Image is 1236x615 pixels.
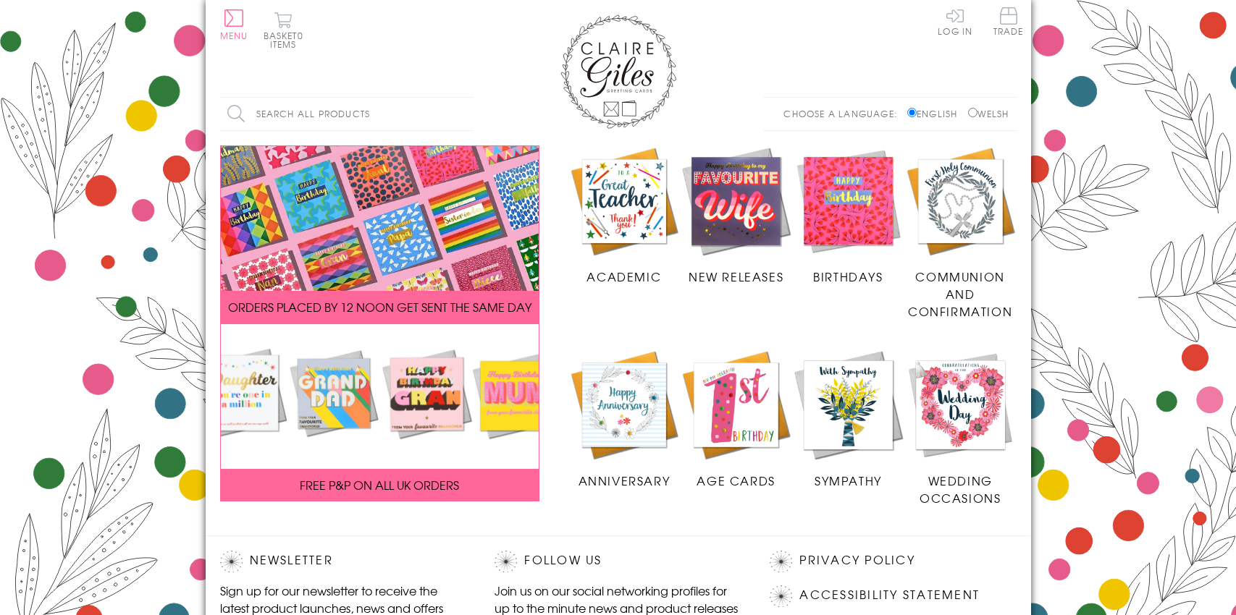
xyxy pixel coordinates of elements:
a: New Releases [680,145,792,286]
a: Birthdays [792,145,904,286]
span: Menu [220,29,248,42]
h2: Newsletter [220,551,466,572]
span: Academic [587,268,661,285]
span: New Releases [689,268,783,285]
input: Search all products [220,98,474,130]
span: FREE P&P ON ALL UK ORDERS [300,476,459,493]
a: Wedding Occasions [904,349,1017,506]
a: Academic [568,145,681,286]
a: Privacy Policy [799,551,915,570]
input: Welsh [968,108,978,117]
button: Basket0 items [264,12,303,48]
span: Trade [993,7,1024,35]
a: Sympathy [792,349,904,489]
span: Communion and Confirmation [908,268,1012,320]
a: Trade [993,7,1024,38]
span: 0 items [270,29,303,51]
a: Accessibility Statement [799,585,980,605]
span: Anniversary [579,472,670,489]
p: Choose a language: [783,107,904,120]
a: Communion and Confirmation [904,145,1017,321]
button: Menu [220,9,248,40]
a: Age Cards [680,349,792,489]
span: ORDERS PLACED BY 12 NOON GET SENT THE SAME DAY [228,298,531,315]
a: Anniversary [568,349,681,489]
a: Log In [938,7,972,35]
span: Wedding Occasions [920,472,1001,506]
input: Search [459,98,474,130]
input: English [907,108,917,117]
img: Claire Giles Greetings Cards [560,14,676,129]
label: English [907,107,964,120]
label: Welsh [968,107,1009,120]
h2: Follow Us [495,551,741,572]
span: Birthdays [813,268,883,285]
span: Age Cards [697,472,775,489]
span: Sympathy [815,472,882,489]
